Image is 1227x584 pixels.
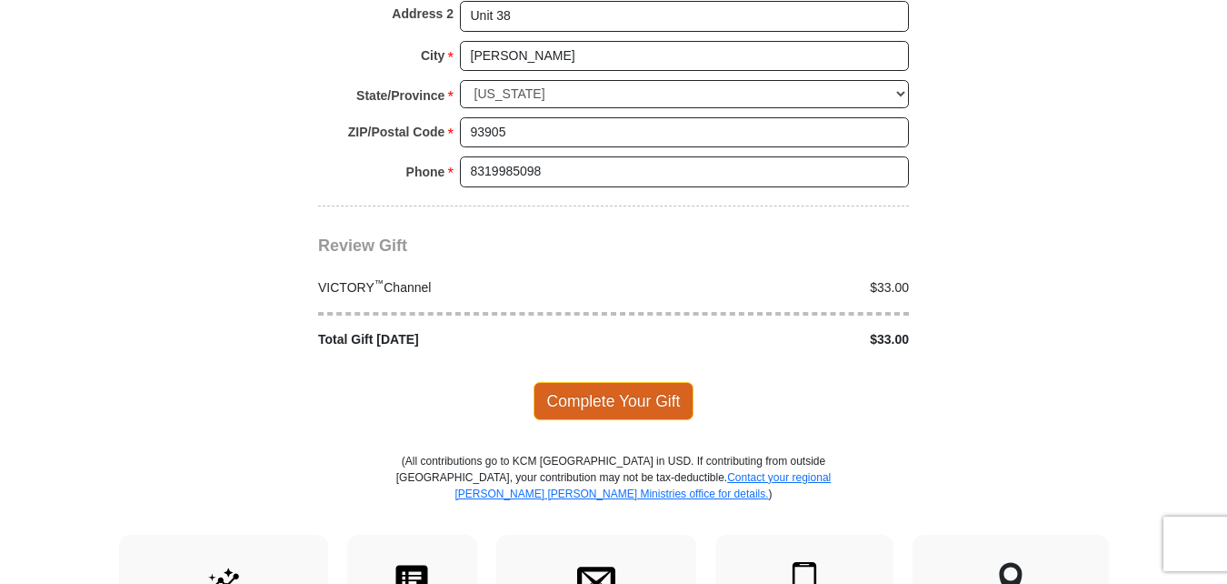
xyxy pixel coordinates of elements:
[613,278,919,297] div: $33.00
[318,237,407,255] span: Review Gift
[309,278,614,297] div: VICTORY Channel
[534,382,694,420] span: Complete Your Gift
[613,330,919,349] div: $33.00
[392,1,454,26] strong: Address 2
[395,453,832,535] p: (All contributions go to KCM [GEOGRAPHIC_DATA] in USD. If contributing from outside [GEOGRAPHIC_D...
[309,330,614,349] div: Total Gift [DATE]
[356,83,444,108] strong: State/Province
[406,159,445,185] strong: Phone
[454,471,831,500] a: Contact your regional [PERSON_NAME] [PERSON_NAME] Ministries office for details.
[421,43,444,68] strong: City
[374,277,384,288] sup: ™
[348,119,445,145] strong: ZIP/Postal Code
